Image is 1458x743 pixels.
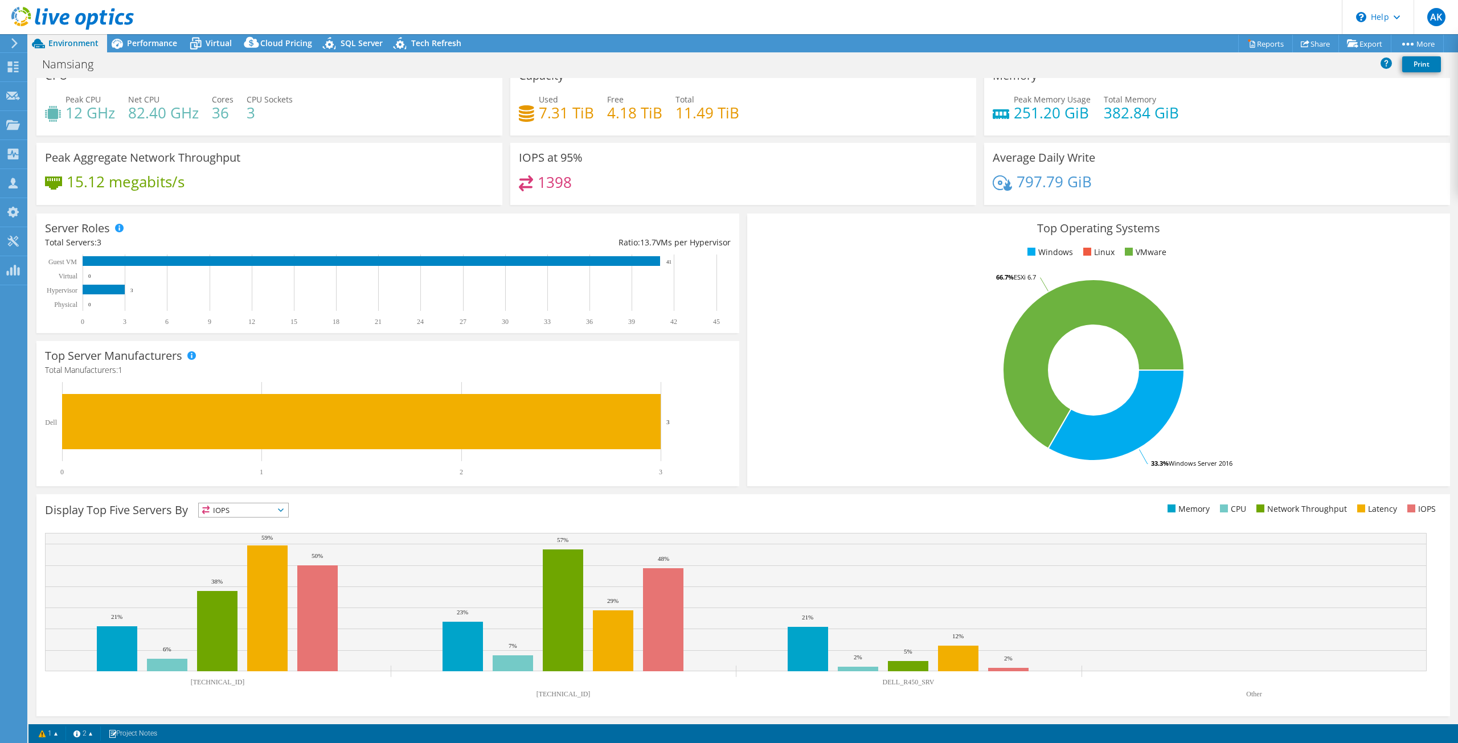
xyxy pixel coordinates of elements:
[45,364,731,376] h4: Total Manufacturers:
[45,418,57,426] text: Dell
[127,38,177,48] span: Performance
[539,106,594,119] h4: 7.31 TiB
[1402,56,1441,72] a: Print
[111,613,122,620] text: 21%
[1169,459,1232,467] tspan: Windows Server 2016
[208,318,211,326] text: 9
[165,318,169,326] text: 6
[1254,503,1347,515] li: Network Throughput
[1238,35,1293,52] a: Reports
[1104,106,1179,119] h4: 382.84 GiB
[212,94,234,105] span: Cores
[538,176,572,188] h4: 1398
[163,646,171,652] text: 6%
[1354,503,1397,515] li: Latency
[1404,503,1436,515] li: IOPS
[659,468,662,476] text: 3
[1356,12,1366,22] svg: \n
[536,690,591,698] text: [TECHNICAL_ID]
[45,151,240,164] h3: Peak Aggregate Network Throughput
[670,318,677,326] text: 42
[1246,690,1262,698] text: Other
[65,106,115,119] h4: 12 GHz
[100,726,165,741] a: Project Notes
[247,94,293,105] span: CPU Sockets
[130,288,133,293] text: 3
[544,318,551,326] text: 33
[756,222,1441,235] h3: Top Operating Systems
[48,38,99,48] span: Environment
[333,318,339,326] text: 18
[31,726,66,741] a: 1
[417,318,424,326] text: 24
[586,318,593,326] text: 36
[607,94,624,105] span: Free
[312,552,323,559] text: 50%
[1080,246,1115,258] li: Linux
[1427,8,1445,26] span: AK
[1014,94,1091,105] span: Peak Memory Usage
[607,597,619,604] text: 29%
[1217,503,1246,515] li: CPU
[45,69,68,82] h3: CPU
[1104,94,1156,105] span: Total Memory
[59,272,78,280] text: Virtual
[54,301,77,309] text: Physical
[1014,273,1036,281] tspan: ESXi 6.7
[1025,246,1073,258] li: Windows
[460,318,466,326] text: 27
[123,318,126,326] text: 3
[248,318,255,326] text: 12
[1292,35,1339,52] a: Share
[60,468,64,476] text: 0
[45,350,182,362] h3: Top Server Manufacturers
[457,609,468,615] text: 23%
[37,58,111,71] h1: Namsiang
[460,468,463,476] text: 2
[48,258,77,266] text: Guest VM
[713,318,720,326] text: 45
[341,38,383,48] span: SQL Server
[1151,459,1169,467] tspan: 33.3%
[411,38,461,48] span: Tech Refresh
[1014,106,1091,119] h4: 251.20 GiB
[1017,175,1092,188] h4: 797.79 GiB
[65,726,101,741] a: 2
[388,236,731,249] div: Ratio: VMs per Hypervisor
[199,503,288,517] span: IOPS
[519,151,583,164] h3: IOPS at 95%
[640,237,656,248] span: 13.7
[45,236,388,249] div: Total Servers:
[539,94,558,105] span: Used
[206,38,232,48] span: Virtual
[666,418,670,425] text: 3
[1122,246,1166,258] li: VMware
[509,642,517,649] text: 7%
[65,94,101,105] span: Peak CPU
[191,678,245,686] text: [TECHNICAL_ID]
[557,536,568,543] text: 57%
[904,648,912,655] text: 5%
[607,106,662,119] h4: 4.18 TiB
[45,222,110,235] h3: Server Roles
[993,69,1037,82] h3: Memory
[118,364,122,375] span: 1
[658,555,669,562] text: 48%
[247,106,293,119] h4: 3
[1165,503,1210,515] li: Memory
[802,614,813,621] text: 21%
[1004,655,1013,662] text: 2%
[88,302,91,307] text: 0
[260,38,312,48] span: Cloud Pricing
[290,318,297,326] text: 15
[261,534,273,541] text: 59%
[211,578,223,585] text: 38%
[882,678,934,686] text: DELL_R450_SRV
[97,237,101,248] span: 3
[502,318,509,326] text: 30
[675,94,694,105] span: Total
[1338,35,1391,52] a: Export
[993,151,1095,164] h3: Average Daily Write
[47,286,77,294] text: Hypervisor
[128,94,159,105] span: Net CPU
